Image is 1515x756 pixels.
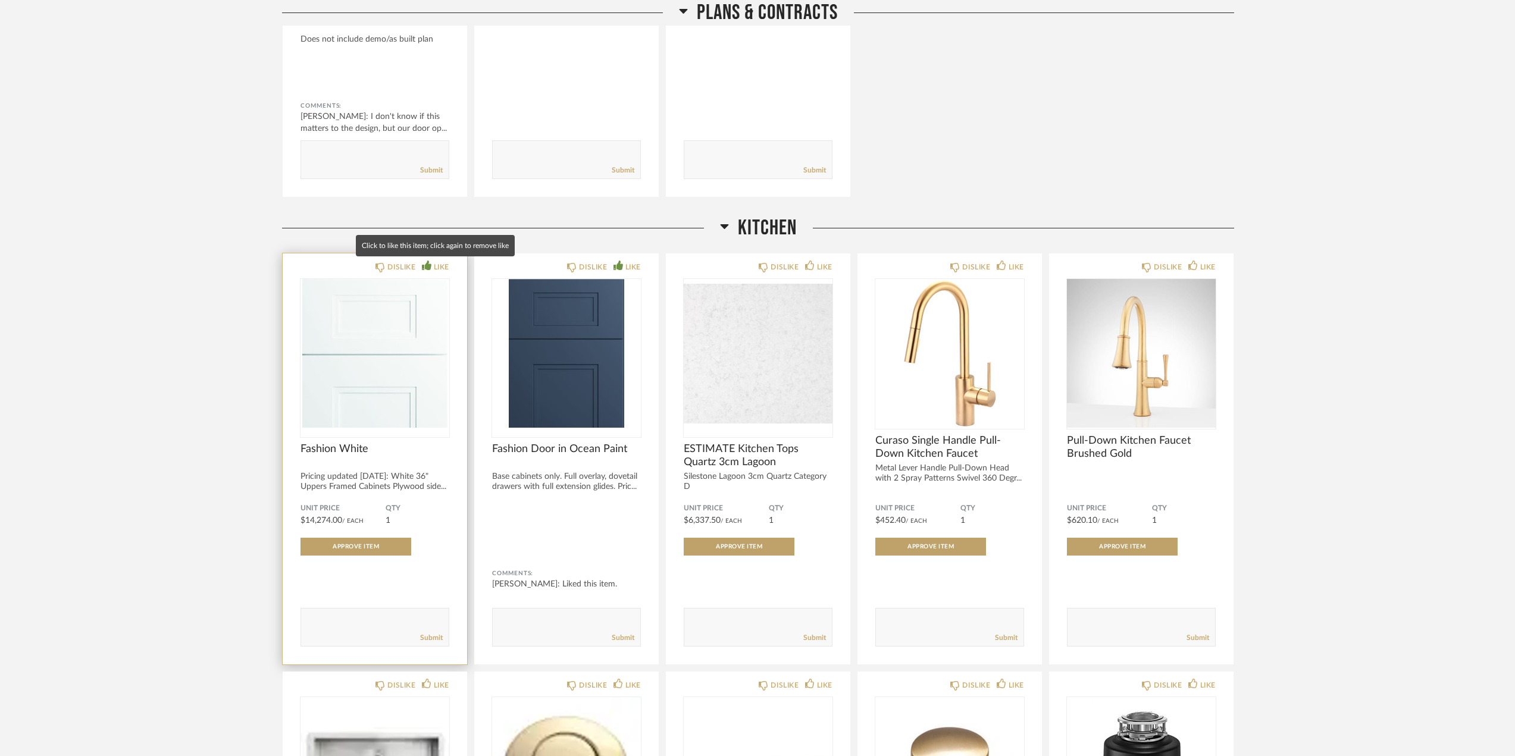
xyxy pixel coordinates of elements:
[769,504,832,513] span: QTY
[875,463,1024,484] div: Metal Lever Handle Pull-Down Head with 2 Spray Patterns Swivel 360 Degr...
[875,434,1024,460] span: Curaso Single Handle Pull-Down Kitchen Faucet
[716,544,762,550] span: Approve Item
[492,567,641,579] div: Comments:
[684,472,832,492] div: Silestone Lagoon 3cm Quartz Category D
[960,516,965,525] span: 1
[684,538,794,556] button: Approve Item
[684,504,769,513] span: Unit Price
[875,538,986,556] button: Approve Item
[579,261,607,273] div: DISLIKE
[1152,504,1216,513] span: QTY
[907,544,954,550] span: Approve Item
[995,633,1018,643] a: Submit
[301,538,411,556] button: Approve Item
[492,472,641,492] div: Base cabinets only. Full overlay, dovetail drawers with full extension glides. Pric...
[342,518,364,524] span: / Each
[721,518,742,524] span: / Each
[875,516,906,525] span: $452.40
[301,279,449,428] div: 0
[301,516,342,525] span: $14,274.00
[301,443,449,456] span: Fashion White
[1099,544,1145,550] span: Approve Item
[803,165,826,175] a: Submit
[492,279,641,428] div: 0
[769,516,774,525] span: 1
[492,279,641,428] img: undefined
[1187,633,1209,643] a: Submit
[386,504,449,513] span: QTY
[492,443,641,456] span: Fashion Door in Ocean Paint
[1067,504,1152,513] span: Unit Price
[420,165,443,175] a: Submit
[1067,538,1178,556] button: Approve Item
[625,261,641,273] div: LIKE
[612,633,634,643] a: Submit
[612,165,634,175] a: Submit
[434,679,449,691] div: LIKE
[684,443,832,469] span: ESTIMATE Kitchen Tops Quartz 3cm Lagoon
[875,279,1024,428] img: undefined
[1067,516,1097,525] span: $620.10
[684,516,721,525] span: $6,337.50
[420,633,443,643] a: Submit
[386,516,390,525] span: 1
[434,261,449,273] div: LIKE
[906,518,927,524] span: / Each
[684,279,832,428] div: 0
[301,472,449,492] div: Pricing updated [DATE]: White 36" Uppers Framed Cabinets Plywood side...
[1097,518,1119,524] span: / Each
[1009,679,1024,691] div: LIKE
[387,679,415,691] div: DISLIKE
[1154,261,1182,273] div: DISLIKE
[738,215,797,241] span: Kitchen
[492,578,641,590] div: [PERSON_NAME]: Liked this item.
[1200,261,1216,273] div: LIKE
[817,261,832,273] div: LIKE
[1067,279,1216,428] img: undefined
[1154,679,1182,691] div: DISLIKE
[625,679,641,691] div: LIKE
[387,261,415,273] div: DISLIKE
[1152,516,1157,525] span: 1
[803,633,826,643] a: Submit
[579,679,607,691] div: DISLIKE
[301,100,449,112] div: Comments:
[1067,434,1216,460] span: Pull-Down Kitchen Faucet Brushed Gold
[962,679,990,691] div: DISLIKE
[771,679,799,691] div: DISLIKE
[771,261,799,273] div: DISLIKE
[684,279,832,428] img: undefined
[962,261,990,273] div: DISLIKE
[301,111,449,134] div: [PERSON_NAME]: I don't know if this matters to the design, but our door op...
[301,504,386,513] span: Unit Price
[1200,679,1216,691] div: LIKE
[875,504,960,513] span: Unit Price
[1009,261,1024,273] div: LIKE
[960,504,1024,513] span: QTY
[817,679,832,691] div: LIKE
[301,34,449,45] div: Does not include demo/as built plan
[301,279,449,428] img: undefined
[333,544,379,550] span: Approve Item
